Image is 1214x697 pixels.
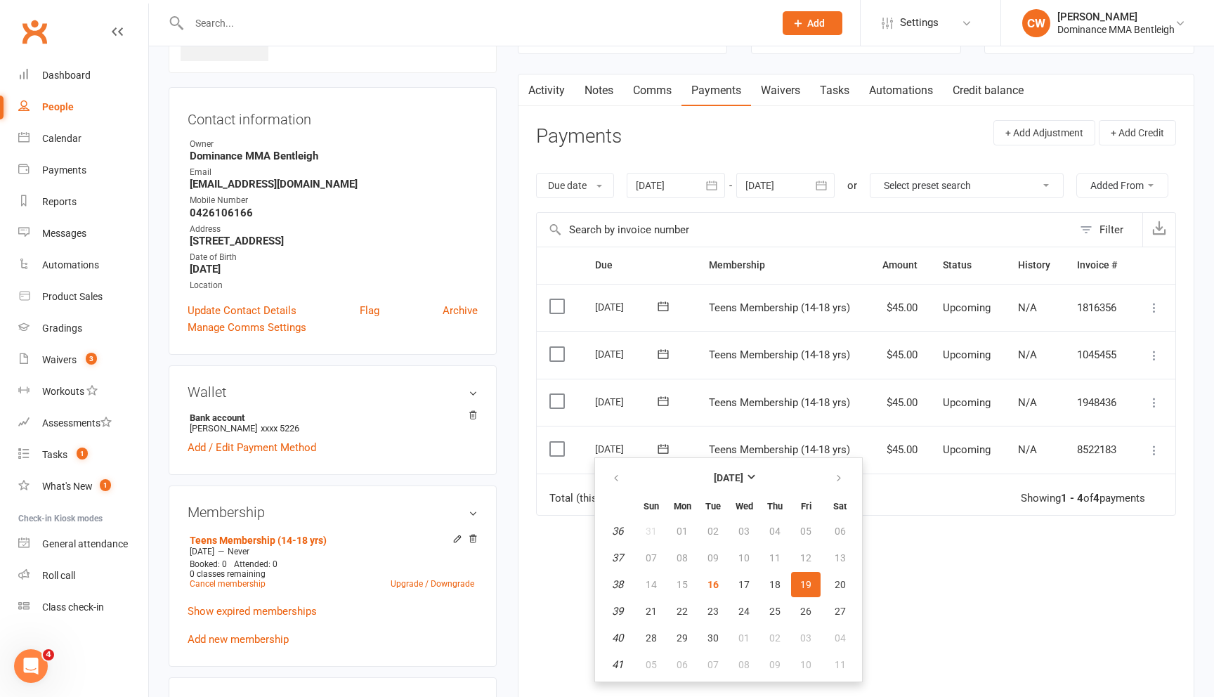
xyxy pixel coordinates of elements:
[833,501,847,512] small: Saturday
[943,301,991,314] span: Upcoming
[943,348,991,361] span: Upcoming
[18,439,148,471] a: Tasks 1
[707,606,719,617] span: 23
[612,632,623,644] em: 40
[190,579,266,589] a: Cancel membership
[42,133,81,144] div: Calendar
[709,396,850,409] span: Teens Membership (14-18 yrs)
[1021,493,1145,504] div: Showing of payments
[760,599,790,624] button: 25
[185,13,764,33] input: Search...
[835,632,846,644] span: 04
[930,247,1005,283] th: Status
[1099,221,1123,238] div: Filter
[518,74,575,107] a: Activity
[801,501,811,512] small: Friday
[1064,379,1132,426] td: 1948436
[800,606,811,617] span: 26
[582,247,697,283] th: Due
[42,291,103,302] div: Product Sales
[18,313,148,344] a: Gradings
[1018,348,1037,361] span: N/A
[646,606,657,617] span: 21
[43,649,54,660] span: 4
[18,123,148,155] a: Calendar
[1005,247,1064,283] th: History
[18,528,148,560] a: General attendance kiosk mode
[190,263,478,275] strong: [DATE]
[42,164,86,176] div: Payments
[769,659,781,670] span: 09
[847,177,857,194] div: or
[186,546,478,557] div: —
[18,60,148,91] a: Dashboard
[707,579,719,590] span: 16
[18,91,148,123] a: People
[18,281,148,313] a: Product Sales
[612,605,623,618] em: 39
[42,538,128,549] div: General attendance
[18,471,148,502] a: What's New1
[261,423,299,434] span: xxxx 5226
[443,302,478,319] a: Archive
[188,319,306,336] a: Manage Comms Settings
[228,547,249,556] span: Never
[42,449,67,460] div: Tasks
[18,560,148,592] a: Roll call
[810,74,859,107] a: Tasks
[1093,492,1099,504] strong: 4
[42,101,74,112] div: People
[190,223,478,236] div: Address
[791,625,821,651] button: 03
[360,302,379,319] a: Flag
[698,572,728,597] button: 16
[14,649,48,683] iframe: Intercom live chat
[234,559,278,569] span: Attended: 0
[644,501,659,512] small: Sunday
[637,599,666,624] button: 21
[738,632,750,644] span: 01
[18,218,148,249] a: Messages
[595,438,660,460] div: [DATE]
[86,353,97,365] span: 3
[791,599,821,624] button: 26
[760,652,790,677] button: 09
[738,606,750,617] span: 24
[595,343,660,365] div: [DATE]
[738,659,750,670] span: 08
[42,323,82,334] div: Gradings
[42,570,75,581] div: Roll call
[1064,426,1132,474] td: 8522183
[1018,443,1037,456] span: N/A
[868,284,930,332] td: $45.00
[1064,284,1132,332] td: 1816356
[77,448,88,460] span: 1
[1057,11,1175,23] div: [PERSON_NAME]
[822,652,858,677] button: 11
[791,652,821,677] button: 10
[188,605,317,618] a: Show expired memberships
[612,525,623,538] em: 36
[646,632,657,644] span: 28
[667,625,697,651] button: 29
[709,348,850,361] span: Teens Membership (14-18 yrs)
[1018,396,1037,409] span: N/A
[868,247,930,283] th: Amount
[190,569,266,579] span: 0 classes remaining
[800,659,811,670] span: 10
[188,504,478,520] h3: Membership
[190,412,471,423] strong: Bank account
[42,70,91,81] div: Dashboard
[729,599,759,624] button: 24
[1057,23,1175,36] div: Dominance MMA Bentleigh
[674,501,691,512] small: Monday
[943,74,1033,107] a: Credit balance
[18,376,148,408] a: Workouts
[188,384,478,400] h3: Wallet
[18,249,148,281] a: Automations
[1073,213,1142,247] button: Filter
[612,552,623,564] em: 37
[188,439,316,456] a: Add / Edit Payment Method
[822,599,858,624] button: 27
[707,632,719,644] span: 30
